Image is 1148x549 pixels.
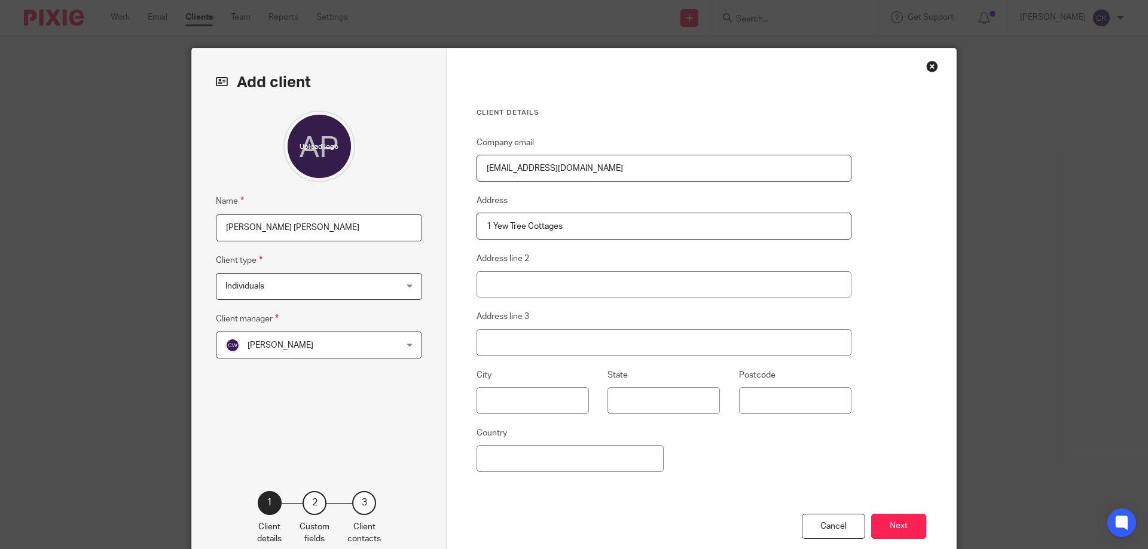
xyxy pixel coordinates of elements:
label: Country [477,427,507,439]
label: Company email [477,137,534,149]
img: svg%3E [225,338,240,352]
label: State [607,369,628,381]
label: Name [216,194,244,208]
h2: Add client [216,72,422,93]
p: Client contacts [347,521,381,545]
button: Next [871,514,926,539]
label: City [477,369,491,381]
h3: Client details [477,108,851,118]
label: Address line 2 [477,253,529,265]
div: 1 [258,491,282,515]
div: 3 [352,491,376,515]
div: Close this dialog window [926,60,938,72]
label: Address [477,195,508,207]
p: Client details [257,521,282,545]
span: Individuals [225,282,264,290]
label: Client manager [216,312,279,326]
label: Address line 3 [477,311,529,323]
span: [PERSON_NAME] [248,341,313,349]
p: Custom fields [300,521,329,545]
div: 2 [303,491,326,515]
div: Cancel [802,514,865,539]
label: Client type [216,253,262,267]
label: Postcode [739,369,775,381]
